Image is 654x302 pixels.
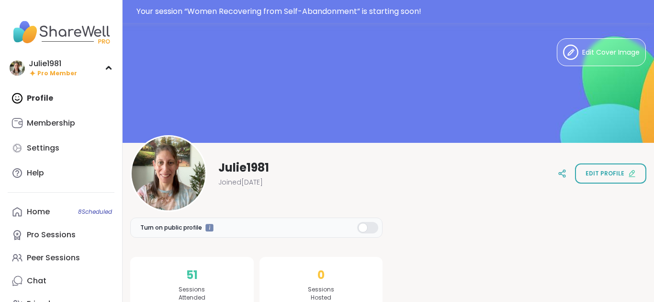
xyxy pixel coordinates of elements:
a: Chat [8,269,114,292]
a: Membership [8,112,114,135]
span: Joined [DATE] [218,177,263,187]
a: Help [8,162,114,185]
img: Julie1981 [10,60,25,76]
div: Help [27,168,44,178]
img: Julie1981 [132,137,205,210]
img: banner [123,23,654,143]
span: Pro Member [37,70,77,78]
div: Your session “ Women Recovering from Self-Abandonment ” is starting soon! [136,6,648,17]
div: Peer Sessions [27,253,80,263]
div: Chat [27,276,46,286]
span: Turn on public profile [140,223,202,232]
span: Edit profile [586,169,624,178]
a: Peer Sessions [8,246,114,269]
img: ShareWell Nav Logo [8,15,114,49]
div: Home [27,207,50,217]
span: Julie1981 [218,160,269,175]
span: 51 [186,267,198,284]
div: Settings [27,143,59,153]
span: 8 Scheduled [78,208,112,216]
a: Home8Scheduled [8,200,114,223]
span: Sessions Attended [179,286,205,302]
a: Settings [8,137,114,160]
div: Julie1981 [29,58,77,69]
span: Sessions Hosted [308,286,334,302]
a: Pro Sessions [8,223,114,246]
div: Pro Sessions [27,230,76,240]
span: 0 [317,267,325,284]
span: Edit Cover Image [582,47,640,58]
div: Membership [27,118,75,128]
button: Edit Cover Image [557,38,646,66]
iframe: Spotlight [205,224,214,232]
button: Edit profile [575,163,646,184]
